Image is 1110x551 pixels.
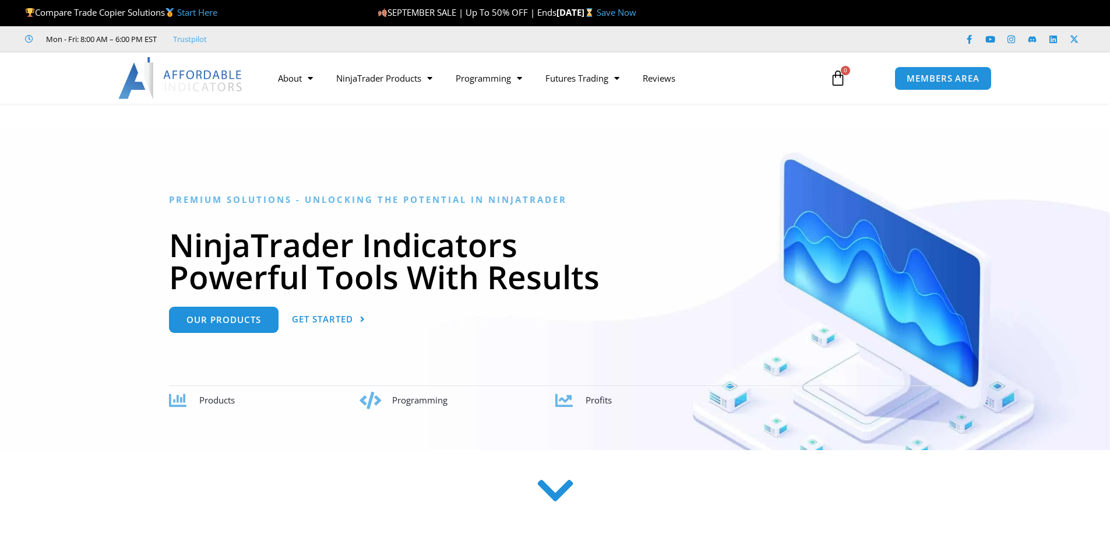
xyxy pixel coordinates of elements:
span: Programming [392,394,447,406]
a: MEMBERS AREA [894,66,992,90]
span: Profits [586,394,612,406]
span: Get Started [292,315,353,324]
a: Save Now [597,6,636,18]
img: 🍂 [378,8,387,17]
span: Compare Trade Copier Solutions [25,6,217,18]
span: Our Products [186,315,261,324]
a: Reviews [631,65,687,92]
a: About [266,65,325,92]
nav: Menu [266,65,816,92]
a: Trustpilot [173,32,207,46]
a: Get Started [292,307,365,333]
span: Products [199,394,235,406]
span: Mon - Fri: 8:00 AM – 6:00 PM EST [43,32,157,46]
span: SEPTEMBER SALE | Up To 50% OFF | Ends [378,6,556,18]
a: NinjaTrader Products [325,65,444,92]
img: ⌛ [585,8,594,17]
a: 0 [812,61,864,95]
h6: Premium Solutions - Unlocking the Potential in NinjaTrader [169,194,941,205]
img: 🥇 [165,8,174,17]
a: Our Products [169,307,279,333]
h1: NinjaTrader Indicators Powerful Tools With Results [169,229,941,293]
a: Programming [444,65,534,92]
a: Futures Trading [534,65,631,92]
span: MEMBERS AREA [907,74,979,83]
img: 🏆 [26,8,34,17]
img: LogoAI [118,57,244,99]
span: 0 [841,66,850,75]
a: Start Here [177,6,217,18]
strong: [DATE] [556,6,597,18]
